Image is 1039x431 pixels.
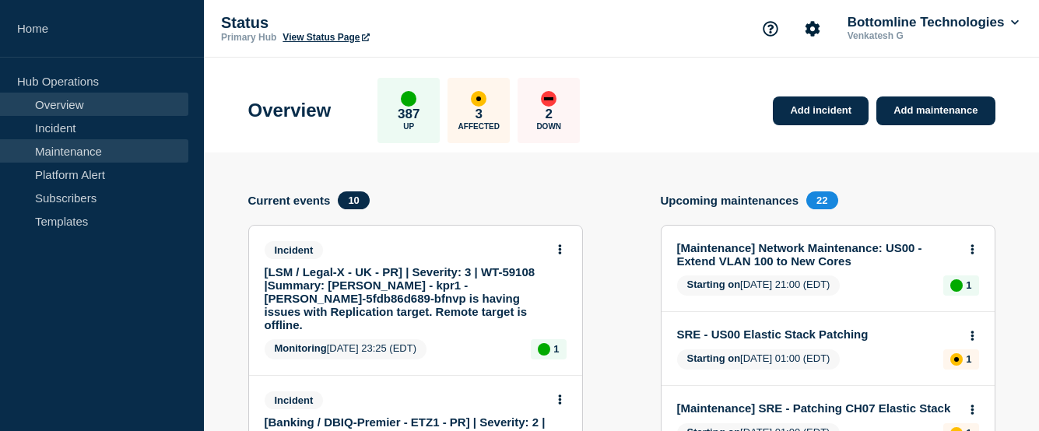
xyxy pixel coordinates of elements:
[401,91,416,107] div: up
[661,194,799,207] h4: Upcoming maintenances
[338,191,369,209] span: 10
[265,339,427,359] span: [DATE] 23:25 (EDT)
[221,32,276,43] p: Primary Hub
[221,14,532,32] p: Status
[687,279,741,290] span: Starting on
[553,343,559,355] p: 1
[773,96,869,125] a: Add incident
[844,30,1006,41] p: Venkatesh G
[471,91,486,107] div: affected
[677,241,958,268] a: [Maintenance] Network Maintenance: US00 - Extend VLAN 100 to New Cores
[950,279,963,292] div: up
[536,122,561,131] p: Down
[677,275,841,296] span: [DATE] 21:00 (EDT)
[403,122,414,131] p: Up
[275,342,327,354] span: Monitoring
[677,328,958,341] a: SRE - US00 Elastic Stack Patching
[248,100,332,121] h1: Overview
[876,96,995,125] a: Add maintenance
[687,352,741,364] span: Starting on
[476,107,483,122] p: 3
[844,15,1022,30] button: Bottomline Technologies
[265,241,324,259] span: Incident
[283,32,369,43] a: View Status Page
[796,12,829,45] button: Account settings
[546,107,553,122] p: 2
[950,353,963,366] div: affected
[265,265,546,331] a: [LSM / Legal-X - UK - PR] | Severity: 3 | WT-59108 |Summary: [PERSON_NAME] - kpr1 - [PERSON_NAME]...
[248,194,331,207] h4: Current events
[966,279,971,291] p: 1
[806,191,837,209] span: 22
[458,122,500,131] p: Affected
[538,343,550,356] div: up
[677,401,958,415] a: [Maintenance] SRE - Patching CH07 Elastic Stack
[754,12,787,45] button: Support
[265,391,324,409] span: Incident
[398,107,419,122] p: 387
[677,349,841,370] span: [DATE] 01:00 (EDT)
[541,91,556,107] div: down
[966,353,971,365] p: 1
